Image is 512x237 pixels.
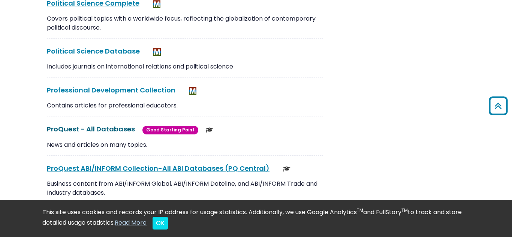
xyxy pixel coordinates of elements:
[42,208,470,230] div: This site uses cookies and records your IP address for usage statistics. Additionally, we use Goo...
[189,87,196,95] img: MeL (Michigan electronic Library)
[115,218,147,227] a: Read More
[486,100,510,112] a: Back to Top
[142,126,198,134] span: Good Starting Point
[47,85,175,95] a: Professional Development Collection
[47,140,323,149] p: News and articles on many topics.
[283,165,290,173] img: Scholarly or Peer Reviewed
[47,14,323,32] p: Covers political topics with a worldwide focus, reflecting the globalization of contemporary poli...
[357,207,363,213] sup: TM
[47,124,135,134] a: ProQuest - All Databases
[153,0,160,8] img: MeL (Michigan electronic Library)
[47,164,269,173] a: ProQuest ABI/INFORM Collection-All ABI Databases (PQ Central)
[153,48,161,56] img: MeL (Michigan electronic Library)
[47,46,140,56] a: Political Science Database
[47,101,323,110] p: Contains articles for professional educators.
[47,179,323,197] p: Business content from ABI/INFORM Global, ABI/INFORM Dateline, and ABI/INFORM Trade and Industry d...
[401,207,408,213] sup: TM
[206,126,213,134] img: Scholarly or Peer Reviewed
[153,217,168,230] button: Close
[47,62,323,71] p: Includes journals on international relations and political science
